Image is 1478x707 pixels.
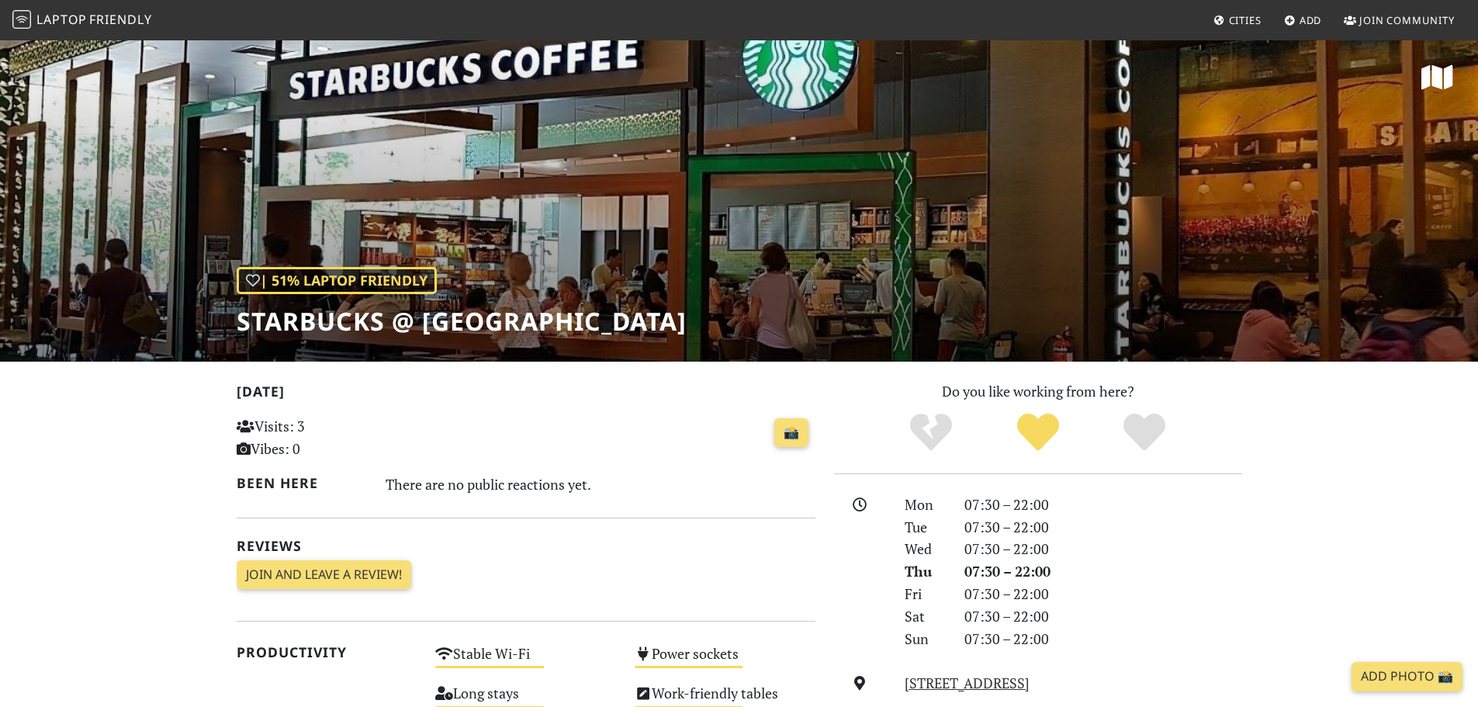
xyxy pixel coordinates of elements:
[895,560,954,583] div: Thu
[386,472,815,497] div: There are no public reactions yet.
[237,644,417,660] h2: Productivity
[36,11,87,28] span: Laptop
[955,583,1251,605] div: 07:30 – 22:00
[895,583,954,605] div: Fri
[237,560,411,590] a: Join and leave a review!
[237,475,368,491] h2: Been here
[895,494,954,516] div: Mon
[237,307,687,336] h1: Starbucks @ [GEOGRAPHIC_DATA]
[1352,662,1462,691] a: Add Photo 📸
[1300,13,1322,27] span: Add
[12,7,152,34] a: LaptopFriendly LaptopFriendly
[237,267,437,294] div: | 51% Laptop Friendly
[1359,13,1455,27] span: Join Community
[1207,6,1268,34] a: Cities
[895,628,954,650] div: Sun
[955,560,1251,583] div: 07:30 – 22:00
[895,605,954,628] div: Sat
[834,380,1242,403] p: Do you like working from here?
[895,538,954,560] div: Wed
[625,641,825,681] div: Power sockets
[955,538,1251,560] div: 07:30 – 22:00
[1229,13,1262,27] span: Cities
[1278,6,1328,34] a: Add
[905,674,1030,692] a: [STREET_ADDRESS]
[237,383,815,406] h2: [DATE]
[955,605,1251,628] div: 07:30 – 22:00
[955,516,1251,539] div: 07:30 – 22:00
[774,418,808,448] a: 📸
[955,494,1251,516] div: 07:30 – 22:00
[237,538,815,554] h2: Reviews
[955,628,1251,650] div: 07:30 – 22:00
[895,516,954,539] div: Tue
[877,411,985,454] div: No
[12,10,31,29] img: LaptopFriendly
[1091,411,1198,454] div: Definitely!
[237,415,417,460] p: Visits: 3 Vibes: 0
[1338,6,1461,34] a: Join Community
[985,411,1092,454] div: Yes
[426,641,625,681] div: Stable Wi-Fi
[89,11,151,28] span: Friendly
